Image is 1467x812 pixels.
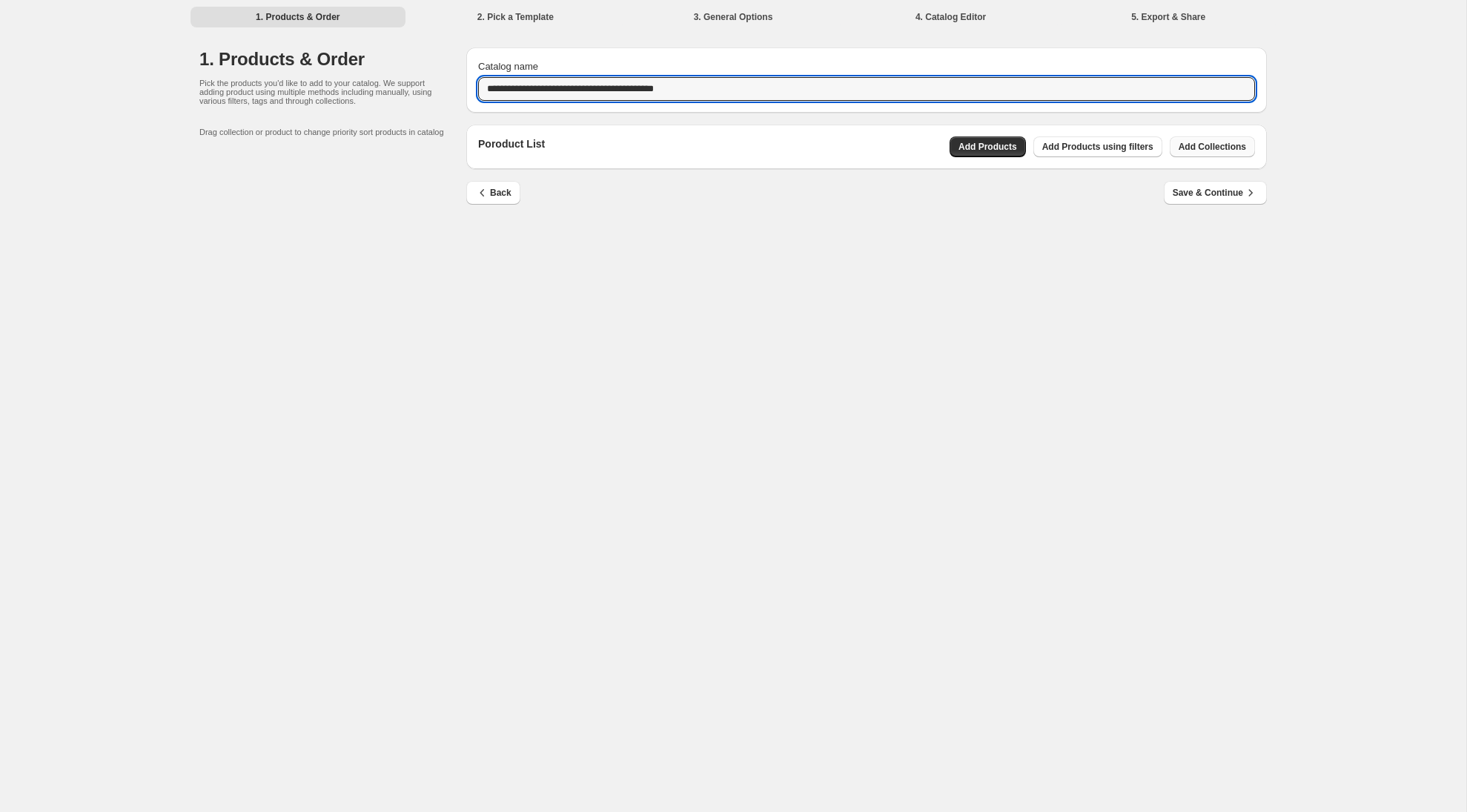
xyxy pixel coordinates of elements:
[1173,185,1258,200] span: Save & Continue
[1042,141,1153,153] span: Add Products using filters
[199,47,466,71] h1: 1. Products & Order
[1164,181,1267,205] button: Save & Continue
[478,136,545,157] p: Poroduct List
[950,136,1026,157] button: Add Products
[475,185,511,200] span: Back
[1170,136,1255,157] button: Add Collections
[478,61,538,72] span: Catalog name
[199,128,466,136] p: Drag collection or product to change priority sort products in catalog
[466,181,520,205] button: Back
[1033,136,1162,157] button: Add Products using filters
[1179,141,1246,153] span: Add Collections
[958,141,1017,153] span: Add Products
[199,79,437,105] p: Pick the products you'd like to add to your catalog. We support adding product using multiple met...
